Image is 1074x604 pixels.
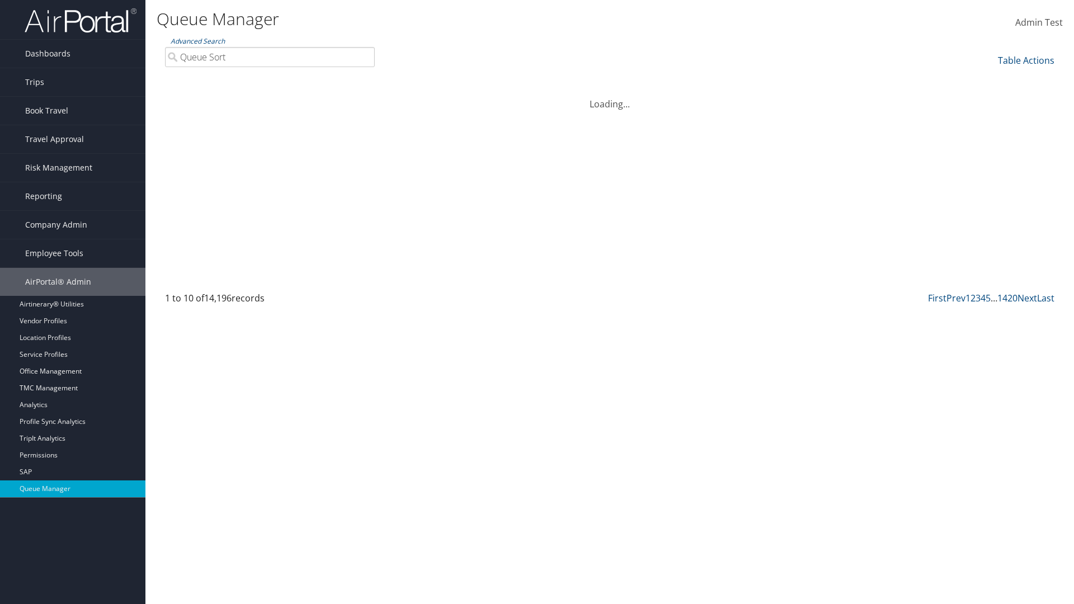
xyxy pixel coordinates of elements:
[25,7,136,34] img: airportal-logo.png
[965,292,971,304] a: 1
[157,7,761,31] h1: Queue Manager
[25,239,83,267] span: Employee Tools
[165,47,375,67] input: Advanced Search
[946,292,965,304] a: Prev
[204,292,232,304] span: 14,196
[928,292,946,304] a: First
[981,292,986,304] a: 4
[986,292,991,304] a: 5
[997,292,1018,304] a: 1420
[165,291,375,310] div: 1 to 10 of records
[1015,6,1063,40] a: Admin Test
[998,54,1054,67] a: Table Actions
[25,125,84,153] span: Travel Approval
[25,97,68,125] span: Book Travel
[971,292,976,304] a: 2
[25,268,91,296] span: AirPortal® Admin
[1018,292,1037,304] a: Next
[1015,16,1063,29] span: Admin Test
[976,292,981,304] a: 3
[25,211,87,239] span: Company Admin
[25,154,92,182] span: Risk Management
[991,292,997,304] span: …
[25,182,62,210] span: Reporting
[157,84,1063,111] div: Loading...
[171,36,225,46] a: Advanced Search
[25,40,70,68] span: Dashboards
[1037,292,1054,304] a: Last
[25,68,44,96] span: Trips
